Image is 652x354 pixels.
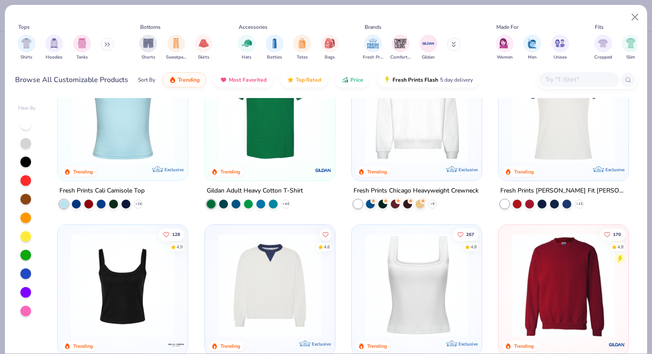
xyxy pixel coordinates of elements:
[169,76,176,83] img: trending.gif
[554,54,567,61] span: Unisex
[270,38,279,48] img: Bottles Image
[214,59,326,163] img: db319196-8705-402d-8b46-62aaa07ed94f
[363,54,383,61] span: Fresh Prints
[77,38,87,48] img: Tanks Image
[523,35,541,61] div: filter for Men
[171,38,181,48] img: Sweatpants Image
[287,76,294,83] img: TopRated.gif
[214,233,326,337] img: 3abb6cdb-110e-4e18-92a0-dbcd4e53f056
[207,185,303,197] div: Gildan Adult Heavy Cotton T-Shirt
[361,59,473,163] img: 1358499d-a160-429c-9f1e-ad7a3dc244c9
[195,35,212,61] button: filter button
[282,201,289,207] span: + 44
[323,244,330,250] div: 4.6
[453,228,479,240] button: Like
[143,38,153,48] img: Shorts Image
[471,244,477,250] div: 4.8
[422,54,435,61] span: Gildan
[319,228,331,240] button: Like
[459,167,478,173] span: Exclusive
[280,72,328,87] button: Top Rated
[138,76,155,84] div: Sort By
[67,59,179,163] img: a25d9891-da96-49f3-a35e-76288174bf3a
[18,35,35,61] button: filter button
[622,35,640,61] div: filter for Slim
[326,59,438,163] img: c7959168-479a-4259-8c5e-120e54807d6b
[238,35,255,61] div: filter for Hats
[473,233,585,337] img: 63ed7c8a-03b3-4701-9f69-be4b1adc9c5f
[213,72,273,87] button: Most Favorited
[576,201,583,207] span: + 15
[326,233,438,337] img: 230d1666-f904-4a08-b6b8-0d22bf50156f
[229,76,267,83] span: Most Favorited
[594,35,612,61] button: filter button
[297,38,307,48] img: Totes Image
[500,185,627,197] div: Fresh Prints [PERSON_NAME] Fit [PERSON_NAME] Shirt with Stripes
[390,54,411,61] span: Comfort Colors
[390,35,411,61] button: filter button
[459,341,478,347] span: Exclusive
[527,38,537,48] img: Men Image
[166,54,186,61] span: Sweatpants
[45,35,63,61] div: filter for Hoodies
[473,59,585,163] img: 9145e166-e82d-49ae-94f7-186c20e691c9
[267,54,282,61] span: Bottles
[141,54,155,61] span: Shorts
[523,35,541,61] button: filter button
[551,35,569,61] div: filter for Unisex
[45,35,63,61] button: filter button
[627,9,644,26] button: Close
[165,167,184,173] span: Exclusive
[594,35,612,61] div: filter for Cropped
[325,38,334,48] img: Bags Image
[15,75,128,85] div: Browse All Customizable Products
[551,35,569,61] button: filter button
[239,23,267,31] div: Accessories
[242,54,251,61] span: Hats
[626,38,636,48] img: Slim Image
[76,54,88,61] span: Tanks
[365,23,381,31] div: Brands
[73,35,91,61] button: filter button
[430,201,435,207] span: + 9
[594,54,612,61] span: Cropped
[168,336,185,354] img: Bella + Canvas logo
[617,244,624,250] div: 4.8
[325,54,335,61] span: Bags
[177,244,183,250] div: 4.9
[497,54,513,61] span: Women
[496,35,514,61] div: filter for Women
[314,161,332,179] img: Gildan logo
[598,38,608,48] img: Cropped Image
[321,35,339,61] button: filter button
[59,185,145,197] div: Fresh Prints Cali Camisole Top
[390,35,411,61] div: filter for Comfort Colors
[172,232,180,236] span: 128
[350,76,363,83] span: Price
[296,76,321,83] span: Top Rated
[507,233,620,337] img: c7b025ed-4e20-46ac-9c52-55bc1f9f47df
[159,228,185,240] button: Like
[394,37,407,50] img: Comfort Colors Image
[49,38,59,48] img: Hoodies Image
[162,72,206,87] button: Trending
[198,54,209,61] span: Skirts
[422,37,435,50] img: Gildan Image
[605,167,625,173] span: Exclusive
[135,201,142,207] span: + 16
[366,37,380,50] img: Fresh Prints Image
[528,54,537,61] span: Men
[420,35,437,61] button: filter button
[238,35,255,61] button: filter button
[18,105,36,112] div: Filter By
[242,38,252,48] img: Hats Image
[507,59,620,163] img: e5540c4d-e74a-4e58-9a52-192fe86bec9f
[293,35,311,61] div: filter for Totes
[420,35,437,61] div: filter for Gildan
[199,38,209,48] img: Skirts Image
[384,76,391,83] img: flash.gif
[321,35,339,61] div: filter for Bags
[363,35,383,61] div: filter for Fresh Prints
[608,336,626,354] img: Gildan logo
[393,76,438,83] span: Fresh Prints Flash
